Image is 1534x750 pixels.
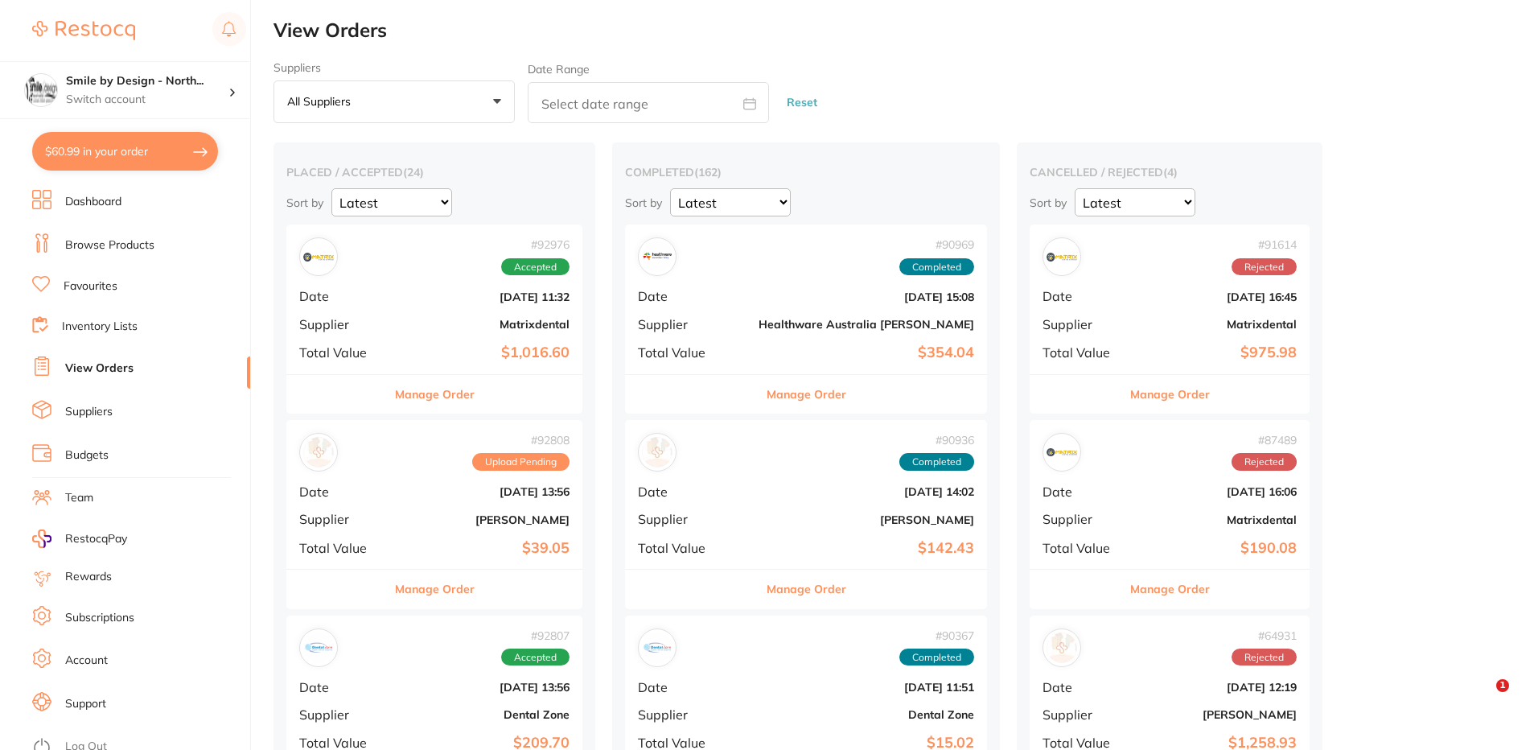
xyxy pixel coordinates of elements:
[759,540,974,557] b: $142.43
[65,653,108,669] a: Account
[1136,344,1297,361] b: $975.98
[1136,540,1297,557] b: $190.08
[398,708,570,721] b: Dental Zone
[273,19,1534,42] h2: View Orders
[899,453,974,471] span: Completed
[638,707,746,722] span: Supplier
[638,317,746,332] span: Supplier
[767,375,846,414] button: Manage Order
[398,681,570,694] b: [DATE] 13:56
[759,708,974,721] b: Dental Zone
[501,258,570,276] span: Accepted
[1043,541,1123,555] span: Total Value
[1043,512,1123,526] span: Supplier
[1232,434,1297,447] span: # 87489
[472,453,570,471] span: Upload Pending
[299,345,385,360] span: Total Value
[303,633,334,663] img: Dental Zone
[25,74,57,106] img: Smile by Design - North Sydney
[1496,679,1509,692] span: 1
[1232,258,1297,276] span: Rejected
[65,696,106,712] a: Support
[501,238,570,251] span: # 92976
[1047,241,1077,272] img: Matrixdental
[1136,318,1297,331] b: Matrixdental
[65,361,134,377] a: View Orders
[299,680,385,694] span: Date
[899,238,974,251] span: # 90969
[286,165,582,179] h2: placed / accepted ( 24 )
[1043,707,1123,722] span: Supplier
[32,530,51,548] img: RestocqPay
[642,633,672,663] img: Dental Zone
[625,165,987,179] h2: completed ( 162 )
[1130,570,1210,608] button: Manage Order
[65,569,112,585] a: Rewards
[638,736,746,750] span: Total Value
[65,531,127,547] span: RestocqPay
[398,318,570,331] b: Matrixdental
[1043,680,1123,694] span: Date
[398,513,570,526] b: [PERSON_NAME]
[759,513,974,526] b: [PERSON_NAME]
[66,92,228,108] p: Switch account
[273,61,515,74] label: Suppliers
[273,80,515,124] button: All suppliers
[528,82,769,123] input: Select date range
[286,196,323,210] p: Sort by
[395,375,475,414] button: Manage Order
[66,73,228,89] h4: Smile by Design - North Sydney
[638,289,746,303] span: Date
[303,241,334,272] img: Matrixdental
[398,291,570,303] b: [DATE] 11:32
[1232,649,1297,666] span: Rejected
[32,530,127,548] a: RestocqPay
[299,707,385,722] span: Supplier
[398,344,570,361] b: $1,016.60
[638,541,746,555] span: Total Value
[1047,633,1077,663] img: Henry Schein Halas
[638,680,746,694] span: Date
[1463,679,1502,718] iframe: Intercom live chat
[65,610,134,626] a: Subscriptions
[286,420,582,609] div: Adam Dental#92808Upload PendingDate[DATE] 13:56Supplier[PERSON_NAME]Total Value$39.05Manage Order
[625,196,662,210] p: Sort by
[899,434,974,447] span: # 90936
[1043,736,1123,750] span: Total Value
[65,194,121,210] a: Dashboard
[64,278,117,295] a: Favourites
[759,485,974,498] b: [DATE] 14:02
[299,317,385,332] span: Supplier
[65,237,154,253] a: Browse Products
[1130,375,1210,414] button: Manage Order
[642,437,672,468] img: Adam Dental
[1043,317,1123,332] span: Supplier
[299,484,385,499] span: Date
[638,345,746,360] span: Total Value
[32,21,135,40] img: Restocq Logo
[1030,196,1067,210] p: Sort by
[299,736,385,750] span: Total Value
[782,81,822,124] button: Reset
[65,404,113,420] a: Suppliers
[759,681,974,694] b: [DATE] 11:51
[1136,513,1297,526] b: Matrixdental
[303,437,334,468] img: Adam Dental
[398,485,570,498] b: [DATE] 13:56
[767,570,846,608] button: Manage Order
[1136,291,1297,303] b: [DATE] 16:45
[501,649,570,666] span: Accepted
[1043,345,1123,360] span: Total Value
[1232,629,1297,642] span: # 64931
[1043,289,1123,303] span: Date
[299,541,385,555] span: Total Value
[899,629,974,642] span: # 90367
[638,512,746,526] span: Supplier
[32,132,218,171] button: $60.99 in your order
[1043,484,1123,499] span: Date
[759,318,974,331] b: Healthware Australia [PERSON_NAME]
[638,484,746,499] span: Date
[1047,437,1077,468] img: Matrixdental
[1232,453,1297,471] span: Rejected
[65,447,109,464] a: Budgets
